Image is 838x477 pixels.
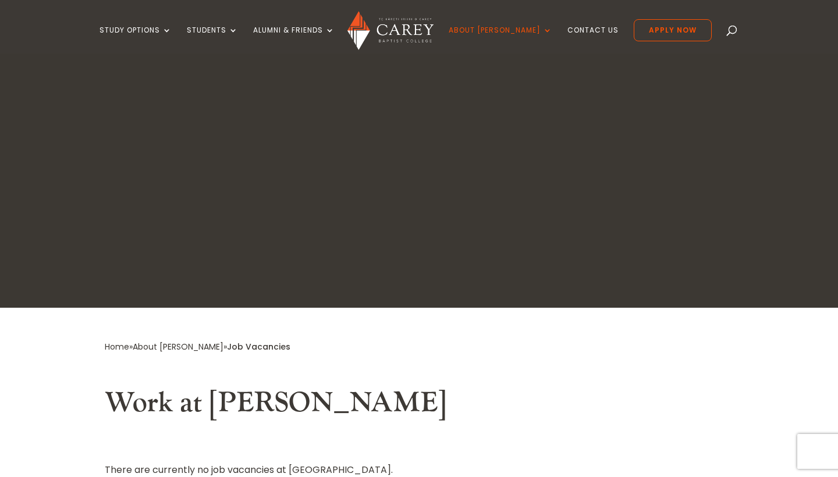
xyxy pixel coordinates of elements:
[105,386,733,426] h2: Work at [PERSON_NAME]
[347,11,433,50] img: Carey Baptist College
[105,341,290,353] span: » »
[133,341,223,353] a: About [PERSON_NAME]
[449,26,552,54] a: About [PERSON_NAME]
[100,26,172,54] a: Study Options
[634,19,712,41] a: Apply Now
[227,341,290,353] span: Job Vacancies
[253,26,335,54] a: Alumni & Friends
[105,341,129,353] a: Home
[187,26,238,54] a: Students
[567,26,619,54] a: Contact Us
